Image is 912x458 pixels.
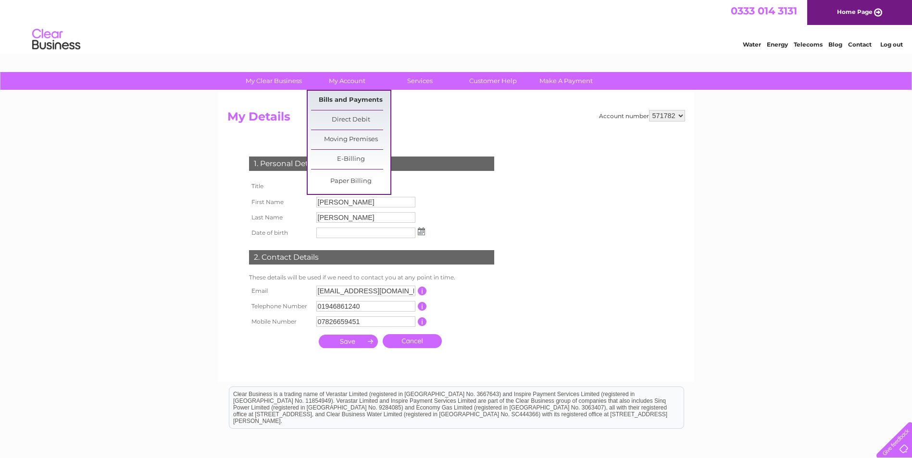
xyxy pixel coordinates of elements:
th: Date of birth [247,225,314,241]
th: Last Name [247,210,314,225]
a: Blog [828,41,842,48]
th: Mobile Number [247,314,314,329]
a: Log out [880,41,903,48]
input: Information [418,317,427,326]
a: My Account [307,72,387,90]
a: Contact [848,41,872,48]
a: Direct Debit [311,110,390,130]
th: Title [247,178,314,194]
div: 1. Personal Details [249,157,494,171]
input: Information [418,287,427,295]
th: Telephone Number [247,299,314,314]
a: Customer Help [453,72,533,90]
a: Make A Payment [526,72,606,90]
input: Information [418,302,427,311]
a: Water [743,41,761,48]
input: Submit [319,335,378,348]
div: Clear Business is a trading name of Verastar Limited (registered in [GEOGRAPHIC_DATA] No. 3667643... [229,5,684,47]
a: My Clear Business [234,72,313,90]
a: Bills and Payments [311,91,390,110]
a: Telecoms [794,41,823,48]
td: These details will be used if we need to contact you at any point in time. [247,272,497,283]
img: ... [418,228,425,235]
th: Email [247,283,314,299]
a: Paper Billing [311,172,390,191]
a: Energy [767,41,788,48]
a: 0333 014 3131 [731,5,797,17]
a: E-Billing [311,150,390,169]
h2: My Details [227,110,685,128]
a: Moving Premises [311,130,390,149]
div: 2. Contact Details [249,250,494,265]
th: First Name [247,194,314,210]
a: Services [380,72,460,90]
a: Cancel [383,334,442,348]
div: Account number [599,110,685,121]
img: logo.png [32,25,81,54]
